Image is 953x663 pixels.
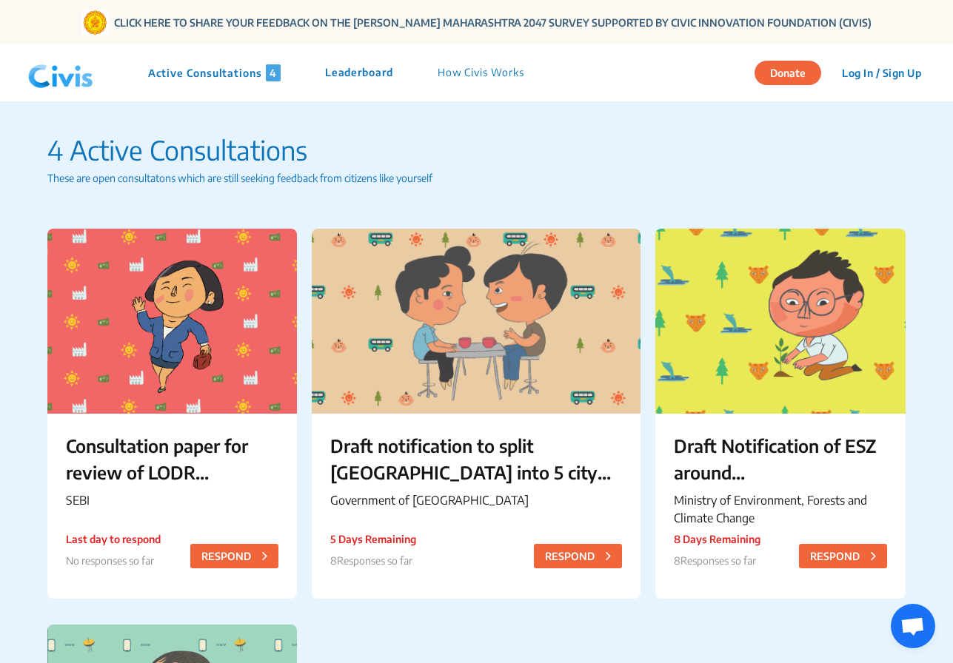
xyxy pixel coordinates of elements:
span: No responses so far [66,554,154,567]
button: RESPOND [190,544,278,568]
p: How Civis Works [438,64,524,81]
p: Draft Notification of ESZ around [GEOGRAPHIC_DATA] in [GEOGRAPHIC_DATA] [674,432,886,485]
p: SEBI [66,491,278,509]
p: 4 Active Consultations [47,130,905,170]
p: These are open consultatons which are still seeking feedback from citizens like yourself [47,170,905,186]
span: Responses so far [681,554,756,567]
p: Leaderboard [325,64,393,81]
a: CLICK HERE TO SHARE YOUR FEEDBACK ON THE [PERSON_NAME] MAHARASHTRA 2047 SURVEY SUPPORTED BY CIVIC... [114,15,872,30]
button: Log In / Sign Up [832,61,931,84]
a: Draft Notification of ESZ around [GEOGRAPHIC_DATA] in [GEOGRAPHIC_DATA]Ministry of Environment, F... [655,229,905,599]
button: RESPOND [534,544,622,568]
p: Ministry of Environment, Forests and Climate Change [674,491,886,527]
p: 8 [674,553,760,568]
p: 8 Days Remaining [674,531,760,547]
button: Donate [755,61,821,85]
span: Responses so far [337,554,412,567]
span: 4 [266,64,281,81]
p: Active Consultations [148,64,281,81]
p: Draft notification to split [GEOGRAPHIC_DATA] into 5 city corporations/[GEOGRAPHIC_DATA] ನಗರವನ್ನು... [330,432,622,485]
p: Government of [GEOGRAPHIC_DATA] [330,491,622,509]
img: navlogo.png [22,51,99,95]
button: RESPOND [799,544,887,568]
a: Open chat [891,604,935,648]
p: 5 Days Remaining [330,531,416,547]
p: Last day to respond [66,531,161,547]
p: Consultation paper for review of LODR Regulations - measures towards Ease of Doing Business [66,432,278,485]
a: Consultation paper for review of LODR Regulations - measures towards Ease of Doing BusinessSEBILa... [47,229,297,599]
img: Gom Logo [82,10,108,36]
a: Draft notification to split [GEOGRAPHIC_DATA] into 5 city corporations/[GEOGRAPHIC_DATA] ನಗರವನ್ನು... [312,229,641,599]
a: Donate [755,64,832,79]
p: 8 [330,553,416,568]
